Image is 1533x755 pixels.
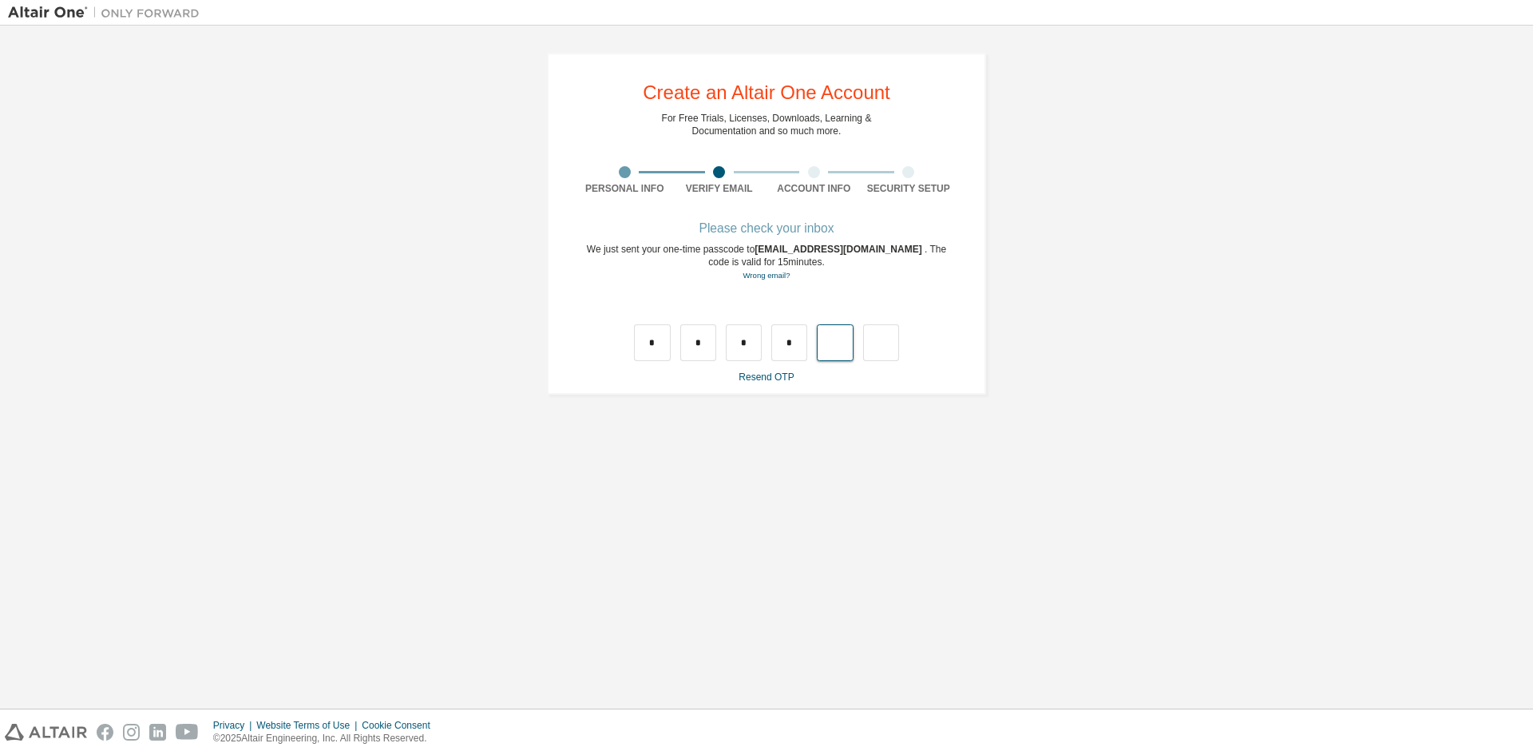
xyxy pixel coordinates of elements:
img: linkedin.svg [149,724,166,741]
img: instagram.svg [123,724,140,741]
div: Create an Altair One Account [643,83,890,102]
div: Account Info [766,182,862,195]
a: Resend OTP [739,372,794,383]
img: youtube.svg [176,724,199,741]
a: Go back to the registration form [743,271,790,280]
div: Verify Email [672,182,767,195]
div: Security Setup [862,182,957,195]
div: For Free Trials, Licenses, Downloads, Learning & Documentation and so much more. [662,112,872,137]
img: altair_logo.svg [5,724,87,741]
div: We just sent your one-time passcode to . The code is valid for 15 minutes. [577,243,956,282]
div: Website Terms of Use [256,719,362,732]
span: [EMAIL_ADDRESS][DOMAIN_NAME] [755,244,925,255]
div: Personal Info [577,182,672,195]
p: © 2025 Altair Engineering, Inc. All Rights Reserved. [213,732,440,745]
div: Please check your inbox [577,224,956,233]
div: Cookie Consent [362,719,439,732]
img: Altair One [8,5,208,21]
div: Privacy [213,719,256,732]
img: facebook.svg [97,724,113,741]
